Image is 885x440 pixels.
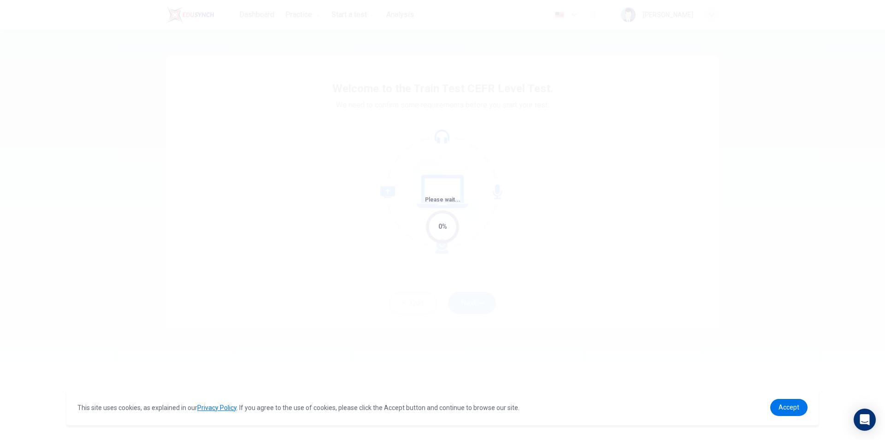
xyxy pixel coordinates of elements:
[66,390,819,425] div: cookieconsent
[779,404,799,411] span: Accept
[77,404,519,411] span: This site uses cookies, as explained in our . If you agree to the use of cookies, please click th...
[197,404,236,411] a: Privacy Policy
[770,399,808,416] a: dismiss cookie message
[425,196,460,203] span: Please wait...
[854,409,876,431] div: Open Intercom Messenger
[438,221,447,232] div: 0%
